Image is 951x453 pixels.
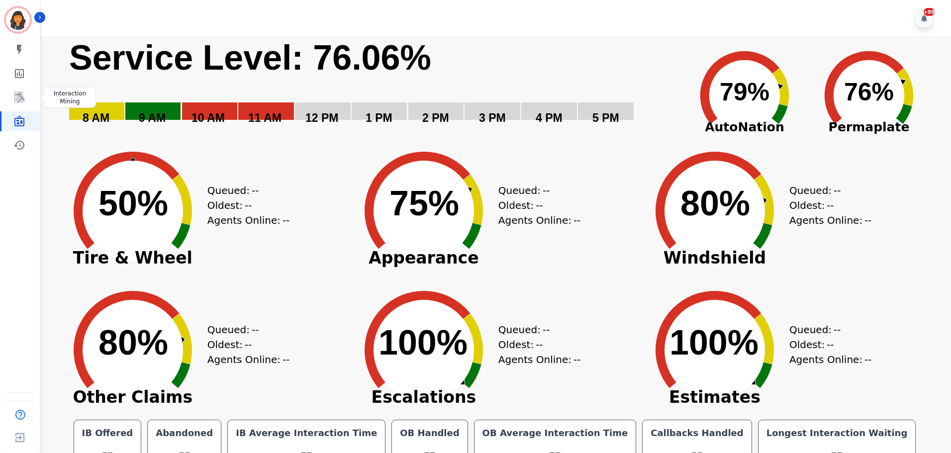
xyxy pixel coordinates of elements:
span: Windshield [640,253,789,263]
span: -- [573,352,580,367]
span: -- [827,198,834,213]
span: -- [834,183,841,198]
span: -- [573,213,580,228]
span: Tire & Wheel [58,253,207,263]
div: Agents Online: [498,213,583,228]
text: 50% [98,184,168,223]
span: Estimates [640,392,789,402]
div: Abandoned [154,426,215,440]
img: Bordered avatar [6,8,30,32]
text: 100% [379,323,468,362]
span: Appearance [349,253,498,263]
span: -- [252,183,259,198]
div: IB Average Interaction Time [234,426,379,440]
text: 9 AM [139,111,166,124]
div: Oldest: [207,337,282,352]
span: -- [536,337,543,352]
text: 80% [98,323,168,362]
span: -- [543,183,550,198]
span: Other Claims [58,392,207,402]
span: -- [864,213,871,228]
text: 79% [720,78,769,106]
text: 12 PM [305,111,338,124]
div: Oldest: [498,198,573,213]
span: -- [283,352,289,367]
text: 10 AM [191,111,225,124]
div: Queued: [498,183,573,198]
div: OB Handled [398,426,461,440]
text: 1 PM [366,111,392,124]
div: Oldest: [207,198,282,213]
text: 3 PM [479,111,506,124]
span: -- [536,198,543,213]
text: 11 AM [248,111,282,124]
span: -- [827,337,834,352]
div: Agents Online: [498,352,583,367]
div: Oldest: [498,337,573,352]
text: Service Level: 76.06% [69,38,431,77]
div: OB Average Interaction Time [480,426,630,440]
div: Agents Online: [789,352,874,367]
div: Longest Interaction Waiting [764,426,910,440]
text: 4 PM [536,111,563,124]
span: -- [834,322,841,337]
text: 2 PM [422,111,449,124]
div: Callbacks Handled [649,426,746,440]
div: Queued: [207,322,282,337]
div: Queued: [207,183,282,198]
span: -- [252,322,259,337]
span: -- [864,352,871,367]
div: Agents Online: [207,213,292,228]
span: -- [543,322,550,337]
div: +99 [924,8,935,16]
text: 8 AM [83,111,109,124]
text: 100% [669,323,759,362]
span: Escalations [349,392,498,402]
div: Agents Online: [207,352,292,367]
div: Oldest: [789,337,864,352]
div: Oldest: [789,198,864,213]
span: AutoNation [682,118,807,137]
text: 80% [680,184,750,223]
div: IB Offered [80,426,135,440]
svg: Service Level: 0% [68,37,680,139]
span: -- [245,337,252,352]
text: 75% [389,184,459,223]
div: Queued: [789,183,864,198]
div: Queued: [789,322,864,337]
div: Agents Online: [789,213,874,228]
text: 5 PM [592,111,619,124]
text: 76% [844,78,894,106]
span: Permaplate [807,118,931,137]
span: -- [283,213,289,228]
div: Queued: [498,322,573,337]
span: -- [245,198,252,213]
